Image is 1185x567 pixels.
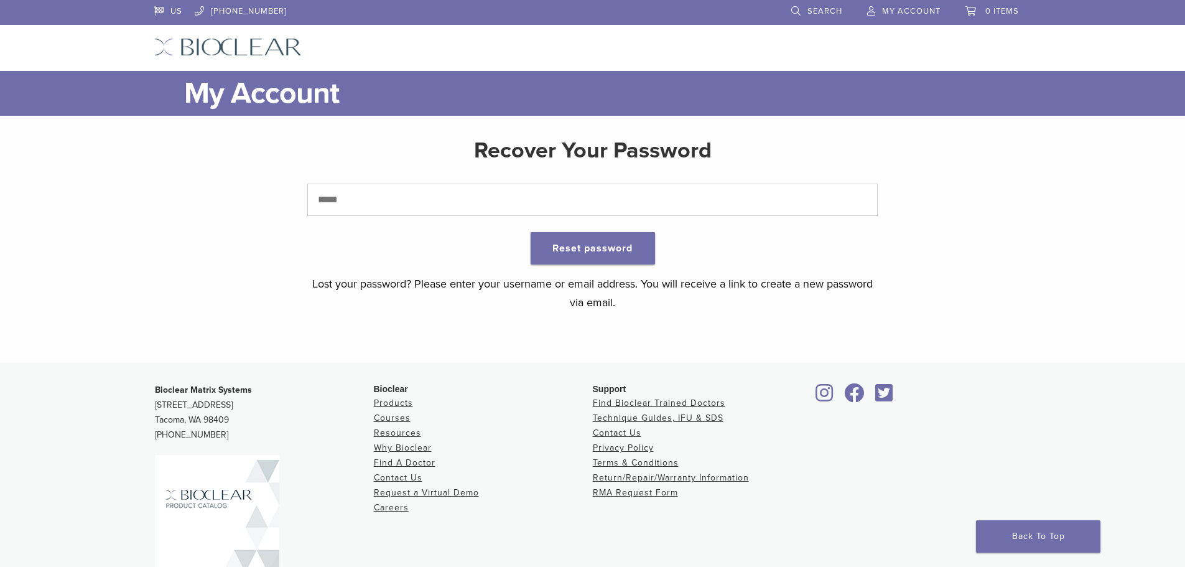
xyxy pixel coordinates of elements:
[155,385,252,395] strong: Bioclear Matrix Systems
[154,38,302,56] img: Bioclear
[374,413,411,423] a: Courses
[882,6,941,16] span: My Account
[307,274,878,312] p: Lost your password? Please enter your username or email address. You will receive a link to creat...
[374,472,422,483] a: Contact Us
[374,457,435,468] a: Find A Doctor
[155,383,374,443] p: [STREET_ADDRESS] Tacoma, WA 98409 [PHONE_NUMBER]
[374,443,432,453] a: Why Bioclear
[184,71,1031,116] h1: My Account
[840,391,869,403] a: Bioclear
[531,232,655,265] button: Reset password
[374,384,408,394] span: Bioclear
[593,487,678,498] a: RMA Request Form
[807,6,842,16] span: Search
[593,428,641,438] a: Contact Us
[871,391,898,403] a: Bioclear
[985,6,1019,16] span: 0 items
[593,384,626,394] span: Support
[593,443,654,453] a: Privacy Policy
[307,136,878,166] h2: Recover Your Password
[812,391,838,403] a: Bioclear
[593,457,679,468] a: Terms & Conditions
[593,413,723,423] a: Technique Guides, IFU & SDS
[593,398,725,408] a: Find Bioclear Trained Doctors
[374,398,413,408] a: Products
[374,428,421,438] a: Resources
[593,472,749,483] a: Return/Repair/Warranty Information
[374,487,479,498] a: Request a Virtual Demo
[374,502,409,513] a: Careers
[976,520,1100,553] a: Back To Top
